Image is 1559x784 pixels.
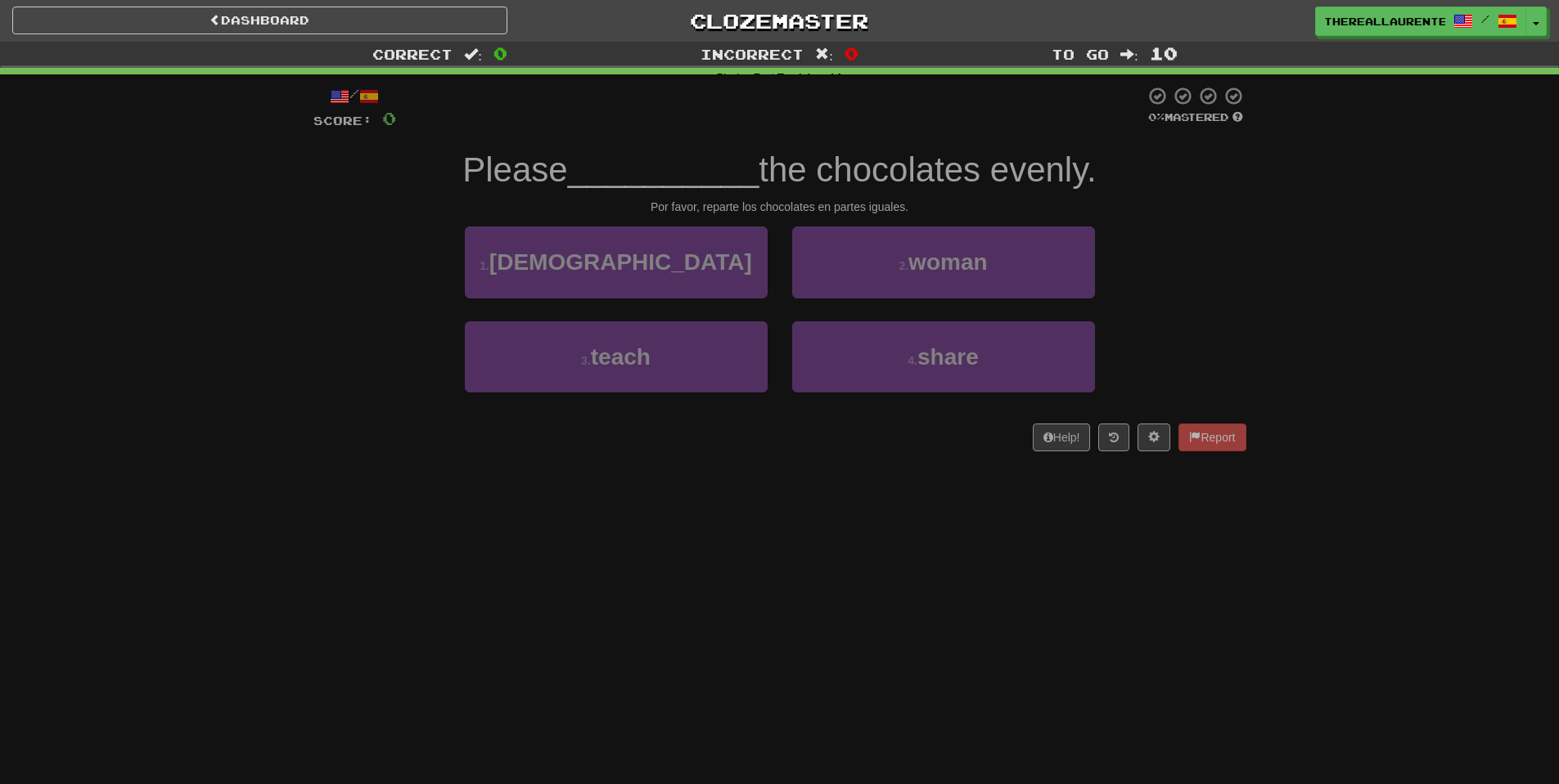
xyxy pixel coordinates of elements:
a: Clozemaster [532,7,1027,35]
div: Mastered [1145,110,1246,125]
span: 10 [1150,43,1178,63]
button: Help! [1033,423,1091,451]
button: 2.woman [792,226,1095,298]
small: 2 . [899,259,908,272]
span: : [464,47,482,61]
button: Report [1178,423,1246,451]
button: 4.share [792,321,1095,392]
span: : [1120,47,1138,61]
span: To go [1052,46,1109,62]
strong: Fast Track Level 1 [754,72,843,83]
small: 4 . [908,354,917,367]
span: thereallaurente [1324,14,1445,29]
span: 0 [382,108,396,128]
span: the chocolates evenly. [759,150,1096,189]
span: / [1481,13,1489,25]
span: woman [908,249,987,275]
button: Round history (alt+y) [1098,423,1129,451]
span: : [815,47,833,61]
button: 3.teach [465,321,768,392]
button: 1.[DEMOGRAPHIC_DATA] [465,226,768,298]
a: Dashboard [12,7,507,34]
span: Score: [313,114,372,128]
a: thereallaurente / [1315,7,1526,36]
span: Correct [372,46,453,62]
small: 1 . [480,259,489,272]
span: share [917,344,979,370]
span: teach [591,344,651,370]
span: 0 [845,43,858,63]
span: Please [462,150,567,189]
span: Incorrect [701,46,804,62]
span: [DEMOGRAPHIC_DATA] [489,249,752,275]
span: 0 % [1148,110,1165,123]
span: __________ [568,150,759,189]
div: Por favor, reparte los chocolates en partes iguales. [313,199,1246,215]
div: / [313,86,396,106]
small: 3 . [581,354,591,367]
span: 0 [493,43,507,63]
